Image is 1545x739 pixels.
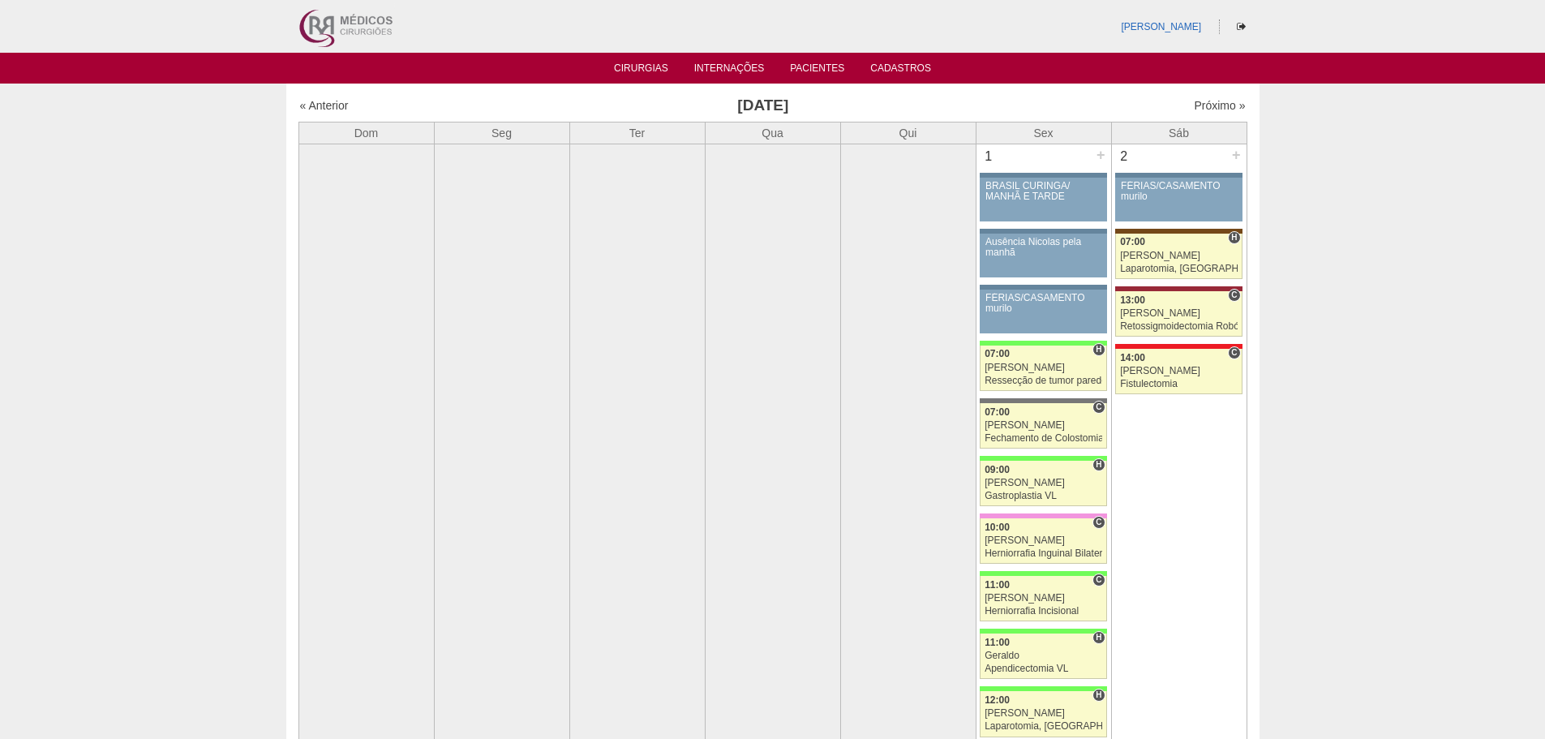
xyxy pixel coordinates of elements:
th: Ter [569,122,705,144]
div: Key: Santa Catarina [980,398,1106,403]
a: Próximo » [1194,99,1245,112]
div: Key: Sírio Libanês [1115,286,1242,291]
a: Cadastros [870,62,931,79]
span: Consultório [1228,289,1240,302]
span: 13:00 [1120,294,1145,306]
a: Cirurgias [614,62,668,79]
div: Geraldo [985,651,1102,661]
span: 07:00 [985,348,1010,359]
span: Consultório [1092,401,1105,414]
div: [PERSON_NAME] [985,708,1102,719]
div: [PERSON_NAME] [985,420,1102,431]
div: Key: Assunção [1115,344,1242,349]
div: FÉRIAS/CASAMENTO murilo [1121,181,1237,202]
div: + [1094,144,1108,165]
div: Herniorrafia Incisional [985,606,1102,617]
a: Pacientes [790,62,844,79]
div: [PERSON_NAME] [985,363,1102,373]
a: C 07:00 [PERSON_NAME] Fechamento de Colostomia ou Enterostomia [980,403,1106,449]
a: BRASIL CURINGA/ MANHÃ E TARDE [980,178,1106,221]
div: Retossigmoidectomia Robótica [1120,321,1238,332]
div: 2 [1112,144,1137,169]
div: Laparotomia, [GEOGRAPHIC_DATA], Drenagem, Bridas VL [985,721,1102,732]
span: Hospital [1092,458,1105,471]
div: Key: Aviso [1115,173,1242,178]
span: 10:00 [985,522,1010,533]
span: Consultório [1092,574,1105,586]
span: 12:00 [985,694,1010,706]
span: Hospital [1228,231,1240,244]
div: Fistulectomia [1120,379,1238,389]
div: Herniorrafia Inguinal Bilateral [985,548,1102,559]
a: H 07:00 [PERSON_NAME] Laparotomia, [GEOGRAPHIC_DATA], Drenagem, Bridas [1115,234,1242,279]
a: H 11:00 Geraldo Apendicectomia VL [980,634,1106,679]
span: 14:00 [1120,352,1145,363]
div: [PERSON_NAME] [985,478,1102,488]
div: Ausência Nicolas pela manhã [985,237,1101,258]
div: Key: Brasil [980,571,1106,576]
th: Sex [976,122,1111,144]
a: « Anterior [300,99,349,112]
div: Key: Brasil [980,341,1106,346]
div: Key: Santa Joana [1115,229,1242,234]
span: Consultório [1092,516,1105,529]
span: Hospital [1092,689,1105,702]
div: FÉRIAS/CASAMENTO murilo [985,293,1101,314]
span: Hospital [1092,631,1105,644]
div: BRASIL CURINGA/ MANHÃ E TARDE [985,181,1101,202]
span: Hospital [1092,343,1105,356]
a: [PERSON_NAME] [1121,21,1201,32]
div: Key: Brasil [980,686,1106,691]
span: 07:00 [1120,236,1145,247]
th: Qua [705,122,840,144]
a: FÉRIAS/CASAMENTO murilo [1115,178,1242,221]
div: Key: Aviso [980,285,1106,290]
div: Gastroplastia VL [985,491,1102,501]
span: 11:00 [985,637,1010,648]
th: Dom [298,122,434,144]
div: + [1230,144,1243,165]
div: Laparotomia, [GEOGRAPHIC_DATA], Drenagem, Bridas [1120,264,1238,274]
div: Apendicectomia VL [985,664,1102,674]
div: 1 [976,144,1002,169]
a: H 12:00 [PERSON_NAME] Laparotomia, [GEOGRAPHIC_DATA], Drenagem, Bridas VL [980,691,1106,737]
th: Seg [434,122,569,144]
div: [PERSON_NAME] [1120,251,1238,261]
a: C 10:00 [PERSON_NAME] Herniorrafia Inguinal Bilateral [980,518,1106,564]
div: [PERSON_NAME] [1120,366,1238,376]
span: Consultório [1228,346,1240,359]
div: [PERSON_NAME] [985,593,1102,604]
a: Internações [694,62,765,79]
span: 07:00 [985,406,1010,418]
i: Sair [1237,22,1246,32]
a: FÉRIAS/CASAMENTO murilo [980,290,1106,333]
div: Key: Aviso [980,229,1106,234]
a: C 11:00 [PERSON_NAME] Herniorrafia Incisional [980,576,1106,621]
h3: [DATE] [526,94,999,118]
div: Key: Brasil [980,456,1106,461]
a: Ausência Nicolas pela manhã [980,234,1106,277]
a: C 13:00 [PERSON_NAME] Retossigmoidectomia Robótica [1115,291,1242,337]
div: Key: Aviso [980,173,1106,178]
div: [PERSON_NAME] [1120,308,1238,319]
span: 11:00 [985,579,1010,591]
a: C 14:00 [PERSON_NAME] Fistulectomia [1115,349,1242,394]
div: Ressecção de tumor parede abdominal pélvica [985,376,1102,386]
div: Fechamento de Colostomia ou Enterostomia [985,433,1102,444]
span: 09:00 [985,464,1010,475]
div: Key: Albert Einstein [980,513,1106,518]
a: H 07:00 [PERSON_NAME] Ressecção de tumor parede abdominal pélvica [980,346,1106,391]
th: Qui [840,122,976,144]
th: Sáb [1111,122,1247,144]
div: Key: Brasil [980,629,1106,634]
div: [PERSON_NAME] [985,535,1102,546]
a: H 09:00 [PERSON_NAME] Gastroplastia VL [980,461,1106,506]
